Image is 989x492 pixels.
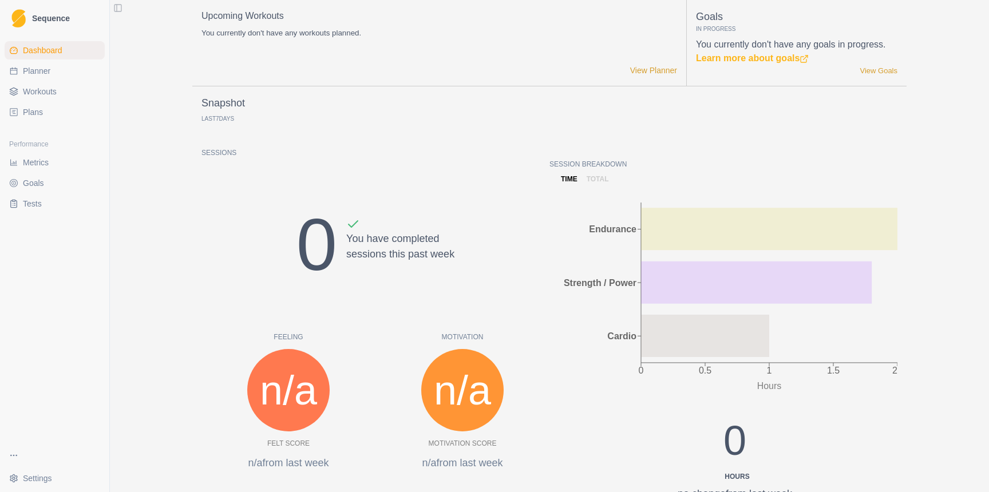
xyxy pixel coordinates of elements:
div: 0 [296,190,337,300]
a: View Planner [630,65,677,77]
p: Felt Score [267,438,310,449]
tspan: Strength / Power [564,277,636,287]
a: Metrics [5,153,105,172]
a: Learn more about goals [696,53,809,63]
p: Motivation Score [429,438,497,449]
span: Plans [23,106,43,118]
p: You currently don't have any workouts planned. [201,27,677,39]
span: Workouts [23,86,57,97]
img: Logo [11,9,26,28]
div: Performance [5,135,105,153]
span: Metrics [23,157,49,168]
tspan: 1.5 [827,366,840,375]
span: Dashboard [23,45,62,56]
tspan: 2 [892,366,897,375]
p: total [587,174,609,184]
p: time [561,174,577,184]
tspan: 0.5 [699,366,711,375]
span: Planner [23,65,50,77]
span: Goals [23,177,44,189]
a: Tests [5,195,105,213]
a: View Goals [860,65,897,77]
tspan: 1 [767,366,772,375]
tspan: Hours [757,381,782,391]
span: 7 [216,116,219,122]
p: Upcoming Workouts [201,9,677,23]
a: Workouts [5,82,105,101]
a: Goals [5,174,105,192]
button: Settings [5,469,105,487]
a: LogoSequence [5,5,105,32]
tspan: 0 [639,366,644,375]
div: 0 [657,410,813,482]
p: Motivation [375,332,549,342]
p: Last Days [201,116,234,122]
p: n/a from last week [375,455,549,471]
p: Sessions [201,148,549,158]
p: Goals [696,9,897,25]
tspan: Cardio [607,331,636,341]
p: n/a from last week [201,455,375,471]
p: Feeling [201,332,375,342]
p: You currently don't have any goals in progress. [696,38,897,65]
p: In Progress [696,25,897,33]
span: Sequence [32,14,70,22]
span: n/a [260,359,317,421]
p: Session Breakdown [549,159,897,169]
a: Dashboard [5,41,105,59]
div: You have completed sessions this past week [346,217,454,300]
span: Tests [23,198,42,209]
a: Planner [5,62,105,80]
a: Plans [5,103,105,121]
p: Snapshot [201,96,245,111]
tspan: Endurance [589,224,636,234]
div: Hours [662,471,813,482]
span: n/a [434,359,491,421]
